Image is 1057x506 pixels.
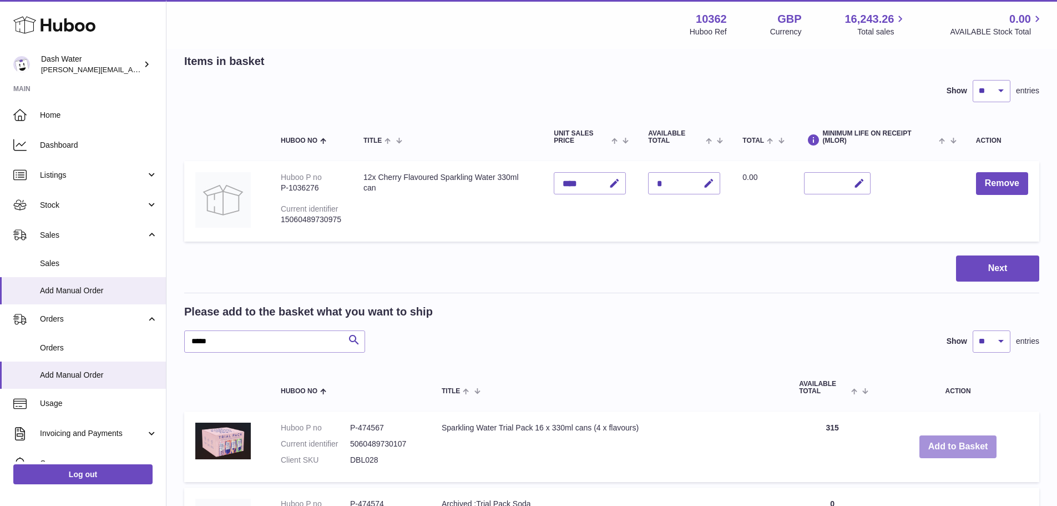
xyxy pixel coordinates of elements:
dt: Huboo P no [281,423,350,433]
span: AVAILABLE Total [648,130,703,144]
span: Huboo no [281,388,317,395]
span: Total sales [857,27,907,37]
strong: GBP [777,12,801,27]
span: Listings [40,170,146,181]
dd: P-474567 [350,423,419,433]
span: Add Manual Order [40,370,158,380]
div: Huboo Ref [690,27,727,37]
img: james@dash-water.com [13,56,30,73]
img: 12x Cherry Flavoured Sparkling Water 330ml can [195,172,251,228]
span: Sales [40,230,146,241]
div: 15060489730975 [281,214,341,225]
dt: Current identifier [281,439,350,449]
dd: 5060489730107 [350,439,419,449]
span: Title [363,137,382,144]
div: Currency [770,27,802,37]
h2: Items in basket [184,54,265,69]
span: entries [1016,86,1039,96]
div: Dash Water [41,54,141,75]
span: 16,243.26 [844,12,894,27]
img: Sparkling Water Trial Pack 16 x 330ml cans (4 x flavours) [195,423,251,459]
span: Sales [40,258,158,269]
span: 0.00 [1009,12,1031,27]
th: Action [877,369,1039,406]
span: Add Manual Order [40,285,158,296]
span: Orders [40,314,146,324]
span: Invoicing and Payments [40,428,146,439]
span: Dashboard [40,140,158,151]
div: Huboo P no [281,173,322,182]
span: AVAILABLE Stock Total [950,27,1044,37]
span: Cases [40,458,158,469]
span: Orders [40,343,158,353]
span: Home [40,110,158,121]
h2: Please add to the basket what you want to ship [184,304,433,319]
span: AVAILABLE Total [799,380,848,395]
button: Add to Basket [919,435,997,458]
dt: Client SKU [281,455,350,465]
a: 16,243.26 Total sales [844,12,907,37]
span: Usage [40,398,158,409]
a: Log out [13,464,153,484]
div: Action [976,137,1028,144]
span: [PERSON_NAME][EMAIL_ADDRESS][DOMAIN_NAME] [41,65,222,74]
td: 12x Cherry Flavoured Sparkling Water 330ml can [352,161,543,242]
dd: DBL028 [350,455,419,465]
span: 0.00 [742,173,757,182]
span: Minimum Life On Receipt (MLOR) [823,130,937,144]
span: Unit Sales Price [554,130,609,144]
td: Sparkling Water Trial Pack 16 x 330ml cans (4 x flavours) [431,412,788,482]
a: 0.00 AVAILABLE Stock Total [950,12,1044,37]
span: Stock [40,200,146,211]
label: Show [947,336,967,347]
label: Show [947,86,967,96]
span: Total [742,137,764,144]
span: Huboo no [281,137,317,144]
span: Title [442,388,460,395]
button: Remove [976,172,1028,195]
div: Current identifier [281,204,338,213]
span: entries [1016,336,1039,347]
button: Next [956,255,1039,282]
div: P-1036276 [281,183,341,193]
td: 315 [788,412,877,482]
strong: 10362 [696,12,727,27]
